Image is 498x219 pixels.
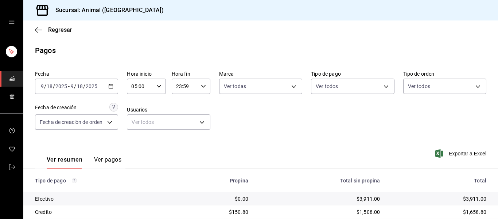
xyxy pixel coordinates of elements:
label: Hora inicio [127,71,166,76]
svg: Los pagos realizados con Pay y otras terminales son montos brutos. [72,178,77,183]
span: / [83,83,85,89]
span: Ver todas [224,83,246,90]
div: Efectivo [35,195,169,203]
button: Ver pagos [94,156,121,169]
span: Regresar [48,26,72,33]
div: navigation tabs [47,156,121,169]
label: Usuarios [127,107,210,112]
div: $1,508.00 [260,208,380,216]
input: -- [70,83,74,89]
span: - [68,83,70,89]
button: Regresar [35,26,72,33]
div: Total [392,178,486,184]
label: Fecha [35,71,118,76]
div: Ver todos [127,114,210,130]
span: Ver todos [408,83,430,90]
h3: Sucursal: Animal ([GEOGRAPHIC_DATA]) [50,6,164,15]
input: ---- [85,83,98,89]
label: Tipo de pago [311,71,394,76]
div: Propina [181,178,248,184]
span: / [53,83,55,89]
div: $1,658.80 [392,208,486,216]
div: $0.00 [181,195,248,203]
label: Marca [219,71,302,76]
span: / [74,83,76,89]
div: $150.80 [181,208,248,216]
label: Hora fin [172,71,210,76]
div: $3,911.00 [260,195,380,203]
span: Fecha de creación de orden [40,118,102,126]
button: open drawer [9,19,15,25]
input: ---- [55,83,67,89]
input: -- [77,83,83,89]
div: Tipo de pago [35,178,169,184]
button: Exportar a Excel [436,149,486,158]
div: Pagos [35,45,56,56]
div: $3,911.00 [392,195,486,203]
div: Total sin propina [260,178,380,184]
span: / [44,83,46,89]
label: Tipo de orden [403,71,486,76]
input: -- [46,83,53,89]
input: -- [40,83,44,89]
span: Ver todos [316,83,338,90]
div: Credito [35,208,169,216]
button: Ver resumen [47,156,82,169]
div: Fecha de creación [35,104,77,112]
